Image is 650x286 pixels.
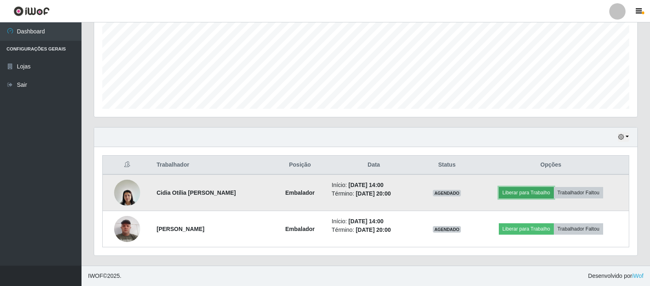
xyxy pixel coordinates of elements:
[554,223,603,235] button: Trabalhador Faltou
[433,226,461,233] span: AGENDADO
[88,272,121,280] span: © 2025 .
[114,175,140,210] img: 1690487685999.jpeg
[588,272,643,280] span: Desenvolvido por
[632,273,643,279] a: iWof
[421,156,473,175] th: Status
[88,273,103,279] span: IWOF
[433,190,461,196] span: AGENDADO
[332,217,416,226] li: Início:
[332,189,416,198] li: Término:
[554,187,603,198] button: Trabalhador Faltou
[13,6,50,16] img: CoreUI Logo
[273,156,326,175] th: Posição
[356,227,391,233] time: [DATE] 20:00
[285,189,315,196] strong: Embalador
[499,223,554,235] button: Liberar para Trabalho
[156,189,236,196] strong: Cidia Otília [PERSON_NAME]
[473,156,629,175] th: Opções
[332,226,416,234] li: Término:
[156,226,204,232] strong: [PERSON_NAME]
[114,211,140,246] img: 1709375112510.jpeg
[152,156,273,175] th: Trabalhador
[356,190,391,197] time: [DATE] 20:00
[332,181,416,189] li: Início:
[327,156,421,175] th: Data
[348,218,383,224] time: [DATE] 14:00
[285,226,315,232] strong: Embalador
[499,187,554,198] button: Liberar para Trabalho
[348,182,383,188] time: [DATE] 14:00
